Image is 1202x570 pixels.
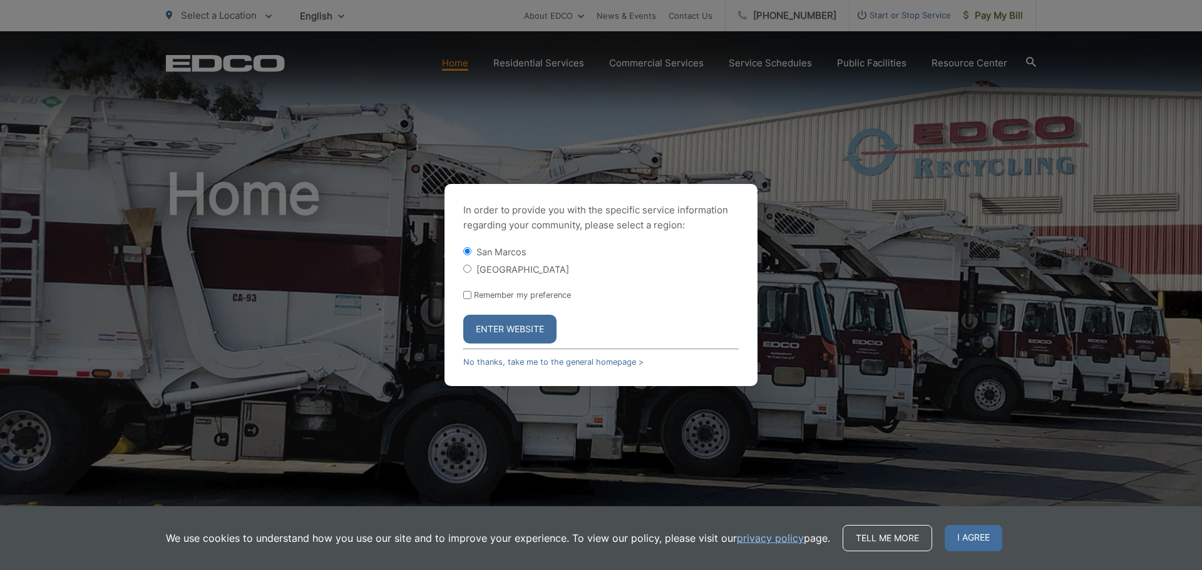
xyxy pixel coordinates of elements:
[463,203,739,233] p: In order to provide you with the specific service information regarding your community, please se...
[476,264,569,275] label: [GEOGRAPHIC_DATA]
[737,531,804,546] a: privacy policy
[476,247,527,257] label: San Marcos
[945,525,1002,551] span: I agree
[843,525,932,551] a: Tell me more
[463,357,644,367] a: No thanks, take me to the general homepage >
[474,290,571,300] label: Remember my preference
[463,315,557,344] button: Enter Website
[166,531,830,546] p: We use cookies to understand how you use our site and to improve your experience. To view our pol...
